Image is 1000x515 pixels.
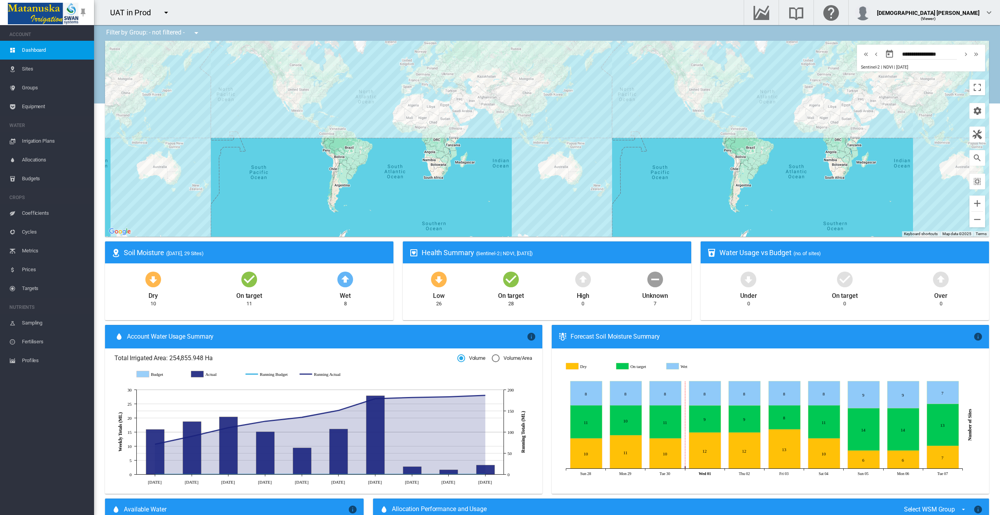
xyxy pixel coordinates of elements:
[8,3,78,24] img: Matanuska_LOGO.png
[848,451,880,469] g: Dry Oct 05, 2025 6
[574,270,592,288] md-icon: icon-arrow-up-bold-circle
[520,411,526,453] tspan: Running Totals (ML)
[441,479,455,484] tspan: [DATE]
[973,177,982,186] md-icon: icon-select-all
[969,103,985,119] button: icon-cog
[967,409,973,441] tspan: Number of Sites
[183,421,201,474] g: Actual 5 Aug 18.71
[861,49,871,59] button: icon-chevron-double-left
[976,232,987,236] a: Terms
[246,371,292,378] g: Running Budget
[22,169,88,188] span: Budgets
[969,80,985,95] button: Toggle fullscreen view
[835,270,854,288] md-icon: icon-checkbox-marked-circle
[9,191,88,204] span: CROPS
[127,402,132,406] tspan: 25
[927,381,959,404] g: Wet Oct 07, 2025 7
[961,49,971,59] button: icon-chevron-right
[571,332,973,341] div: Forecast Soil Moisture Summary
[478,479,492,484] tspan: [DATE]
[769,405,801,430] g: On target Oct 03, 2025 8
[484,473,487,476] circle: Running Budget 30 Sept 0
[436,300,442,307] div: 26
[577,288,590,300] div: High
[191,371,238,378] g: Actual
[137,371,183,378] g: Budget
[793,250,821,256] span: (no. of sites)
[100,25,207,41] div: Filter by Group: - not filtered -
[22,223,88,241] span: Cycles
[984,8,994,17] md-icon: icon-chevron-down
[22,151,88,169] span: Allocations
[144,270,163,288] md-icon: icon-arrow-down-bold-circle
[904,231,938,237] button: Keyboard shortcuts
[127,416,132,421] tspan: 20
[872,49,880,59] md-icon: icon-chevron-left
[650,381,681,406] g: Wet Sep 30, 2025 8
[127,444,132,449] tspan: 10
[942,232,971,236] span: Map data ©2025
[476,250,533,256] span: (Sentinel-2 | NDVI, [DATE])
[571,405,602,439] g: On target Sep 28, 2025 11
[689,433,721,469] g: Dry Oct 01, 2025 12
[226,426,230,429] circle: Running Actual 12 Aug 110.37
[150,300,156,307] div: 10
[934,288,947,300] div: Over
[729,381,761,406] g: Wet Oct 02, 2025 8
[22,60,88,78] span: Sites
[226,473,230,476] circle: Running Budget 12 Aug 0
[110,7,158,18] div: UAT in Prod
[22,204,88,223] span: Coefficients
[22,78,88,97] span: Groups
[410,396,413,399] circle: Running Actual 16 Sept 181.71
[610,405,642,435] g: On target Sep 29, 2025 10
[752,8,771,17] md-icon: Go to the Data Hub
[118,412,123,452] tspan: Weekly Totals (ML)
[610,381,642,406] g: Wet Sep 29, 2025 8
[185,479,198,484] tspan: [DATE]
[659,471,670,476] tspan: Tue 30
[973,332,983,341] md-icon: icon-information
[858,471,869,476] tspan: Sun 05
[646,270,665,288] md-icon: icon-minus-circle
[300,473,303,476] circle: Running Budget 26 Aug 0
[192,28,201,38] md-icon: icon-menu-down
[498,288,524,300] div: On target
[409,248,418,257] md-icon: icon-heart-box-outline
[848,408,880,451] g: On target Oct 05, 2025 14
[127,430,132,435] tspan: 15
[855,5,871,20] img: profile.jpg
[258,479,272,484] tspan: [DATE]
[779,471,789,476] tspan: Fri 03
[337,473,340,476] circle: Running Budget 2 Sept 0
[340,288,351,300] div: Wet
[190,435,193,438] circle: Running Actual 5 Aug 89.98
[457,355,486,362] md-radio-button: Volume
[127,388,132,392] tspan: 30
[507,388,514,392] tspan: 200
[433,288,445,300] div: Low
[507,451,512,456] tspan: 50
[263,419,266,423] circle: Running Actual 19 Aug 125.56
[739,471,750,476] tspan: Thu 02
[22,97,88,116] span: Equipment
[22,132,88,151] span: Irrigation Plans
[161,8,171,17] md-icon: icon-menu-down
[405,479,418,484] tspan: [DATE]
[166,250,204,256] span: ([DATE], 29 Sites)
[740,288,757,300] div: Under
[571,381,602,406] g: Wet Sep 28, 2025 8
[188,25,204,41] button: icon-menu-down
[502,270,520,288] md-icon: icon-checkbox-marked-circle
[808,405,840,439] g: On target Oct 04, 2025 11
[9,301,88,314] span: NUTRIENTS
[114,332,124,341] md-icon: icon-water
[507,430,514,435] tspan: 100
[877,6,980,14] div: [DEMOGRAPHIC_DATA] [PERSON_NAME]
[940,300,942,307] div: 0
[158,5,174,20] button: icon-menu-down
[507,409,514,413] tspan: 150
[300,415,303,419] circle: Running Actual 26 Aug 134.99
[368,479,382,484] tspan: [DATE]
[344,300,347,307] div: 8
